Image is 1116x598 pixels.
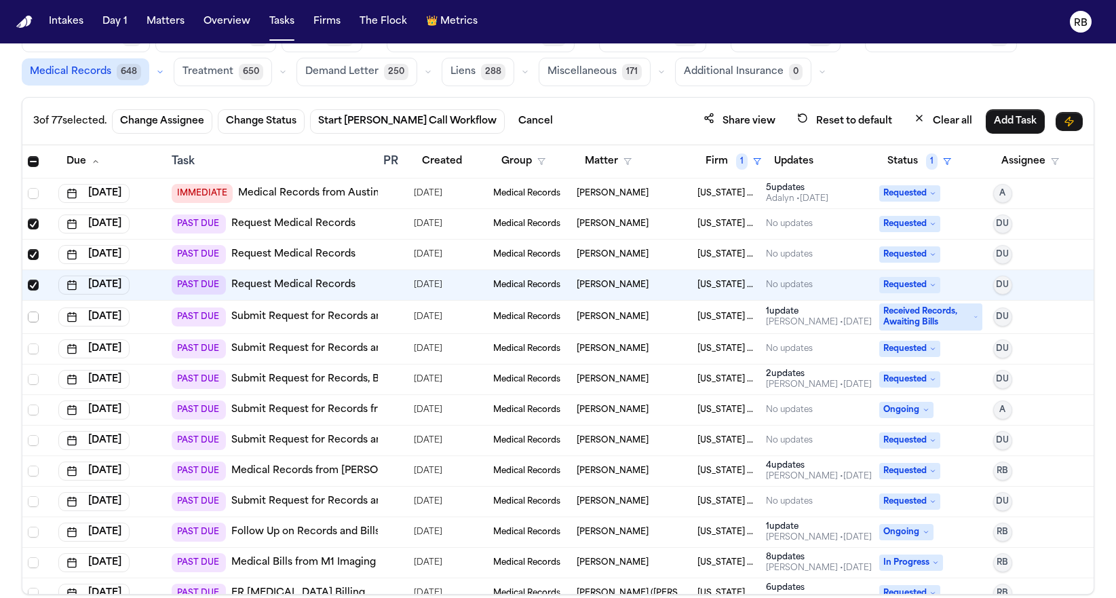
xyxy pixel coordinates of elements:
[305,65,379,79] span: Demand Letter
[789,109,900,134] button: Reset to default
[442,58,514,86] button: Liens288
[198,10,256,34] button: Overview
[33,115,107,128] div: 3 of 77 selected.
[906,109,980,134] button: Clear all
[547,65,617,79] span: Miscellaneous
[30,65,111,79] span: Medical Records
[296,58,417,86] button: Demand Letter250
[112,109,212,134] button: Change Assignee
[789,64,803,80] span: 0
[239,64,263,80] span: 650
[141,10,190,34] button: Matters
[684,65,784,79] span: Additional Insurance
[481,64,505,80] span: 288
[384,64,408,80] span: 250
[174,58,272,86] button: Treatment650
[22,58,149,86] button: Medical Records648
[450,65,476,79] span: Liens
[117,64,141,80] span: 648
[182,65,233,79] span: Treatment
[354,10,412,34] button: The Flock
[16,16,33,29] a: Home
[310,109,505,134] button: Start [PERSON_NAME] Call Workflow
[539,58,651,86] button: Miscellaneous171
[986,109,1045,134] button: Add Task
[1056,112,1083,131] button: Immediate Task
[264,10,300,34] button: Tasks
[695,109,784,134] button: Share view
[510,109,561,134] button: Cancel
[97,10,133,34] button: Day 1
[308,10,346,34] button: Firms
[16,16,33,29] img: Finch Logo
[421,10,483,34] button: crownMetrics
[622,64,642,80] span: 171
[43,10,89,34] button: Intakes
[675,58,811,86] button: Additional Insurance0
[218,109,305,134] button: Change Status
